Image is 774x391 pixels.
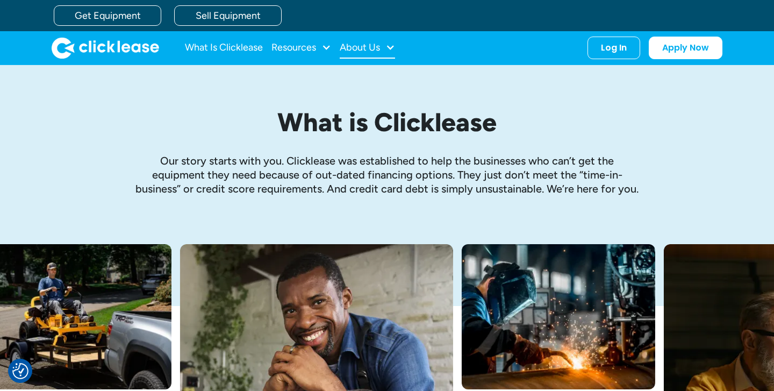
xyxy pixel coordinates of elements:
img: Clicklease logo [52,37,159,59]
h1: What is Clicklease [134,108,640,137]
p: Our story starts with you. Clicklease was established to help the businesses who can’t get the eq... [134,154,640,196]
button: Consent Preferences [12,363,28,379]
a: Get Equipment [54,5,161,26]
a: What Is Clicklease [185,37,263,59]
img: A welder in a large mask working on a large pipe [462,244,655,389]
a: Sell Equipment [174,5,282,26]
div: About Us [340,37,395,59]
div: Resources [271,37,331,59]
a: home [52,37,159,59]
a: Apply Now [649,37,722,59]
div: Log In [601,42,627,53]
img: Revisit consent button [12,363,28,379]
